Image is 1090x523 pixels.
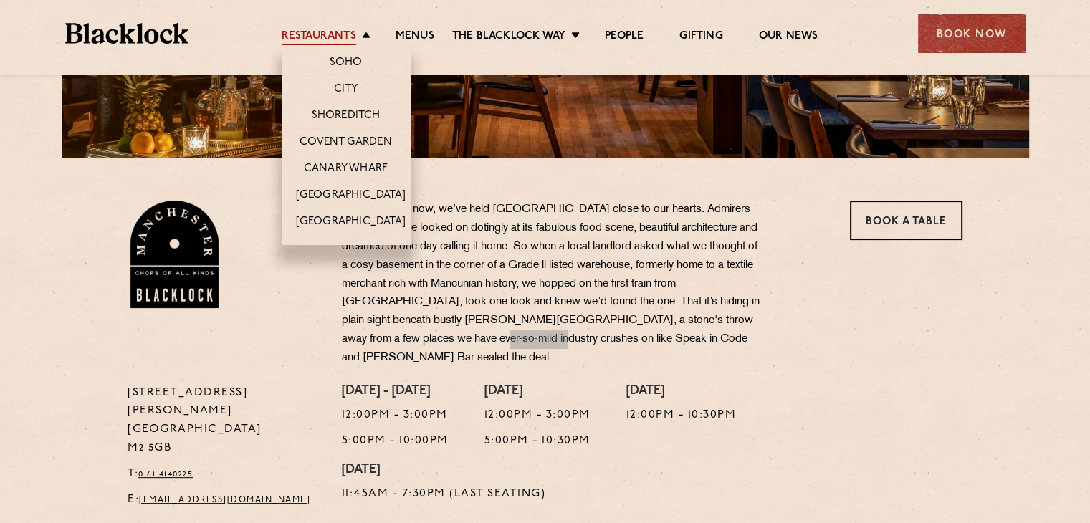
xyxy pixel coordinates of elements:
p: T: [128,465,320,484]
h4: [DATE] [342,463,546,479]
p: 12:00pm - 3:00pm [342,406,449,425]
a: The Blacklock Way [452,29,565,45]
a: 0161 4140225 [138,470,193,479]
img: BL_Manchester_Logo-bleed.png [128,201,221,308]
a: Book a Table [850,201,962,240]
a: Gifting [679,29,722,45]
a: Canary Wharf [304,162,388,178]
a: Shoreditch [312,109,381,125]
a: Our News [759,29,818,45]
a: Covent Garden [300,135,392,151]
a: [EMAIL_ADDRESS][DOMAIN_NAME] [139,496,310,504]
h4: [DATE] [484,384,591,400]
p: E: [128,491,320,509]
a: Menus [396,29,434,45]
p: 12:00pm - 10:30pm [626,406,737,425]
a: People [605,29,644,45]
a: [GEOGRAPHIC_DATA] [296,188,406,204]
h4: [DATE] - [DATE] [342,384,449,400]
a: Soho [330,56,363,72]
img: BL_Textured_Logo-footer-cropped.svg [65,23,189,44]
h4: [DATE] [626,384,737,400]
p: 5:00pm - 10:00pm [342,432,449,451]
p: For some time now, we’ve held [GEOGRAPHIC_DATA] close to our hearts. Admirers from afar, we’ve lo... [342,201,765,368]
p: [STREET_ADDRESS][PERSON_NAME] [GEOGRAPHIC_DATA] M2 5GB [128,384,320,459]
p: 12:00pm - 3:00pm [484,406,591,425]
a: [GEOGRAPHIC_DATA] [296,215,406,231]
p: 5:00pm - 10:30pm [484,432,591,451]
p: 11:45am - 7:30pm (Last Seating) [342,485,546,504]
div: Book Now [918,14,1026,53]
a: Restaurants [282,29,356,45]
a: City [334,82,358,98]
